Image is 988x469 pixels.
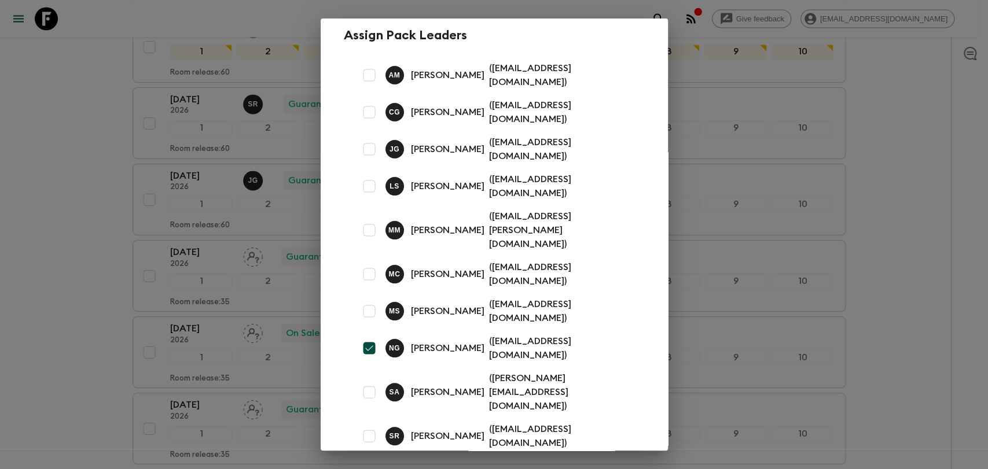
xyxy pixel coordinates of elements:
[489,334,631,362] p: ( [EMAIL_ADDRESS][DOMAIN_NAME] )
[389,71,401,80] p: A M
[390,431,400,441] p: S R
[411,105,484,119] p: [PERSON_NAME]
[411,142,484,156] p: [PERSON_NAME]
[411,304,484,318] p: [PERSON_NAME]
[389,269,401,279] p: M C
[489,371,631,413] p: ( [PERSON_NAME][EMAIL_ADDRESS][DOMAIN_NAME] )
[390,387,400,397] p: S A
[388,226,401,235] p: M M
[489,297,631,325] p: ( [EMAIL_ADDRESS][DOMAIN_NAME] )
[411,267,484,281] p: [PERSON_NAME]
[344,28,645,43] h2: Assign Pack Leaders
[489,209,631,251] p: ( [EMAIL_ADDRESS][PERSON_NAME][DOMAIN_NAME] )
[389,344,400,353] p: N G
[489,98,631,126] p: ( [EMAIL_ADDRESS][DOMAIN_NAME] )
[411,429,484,443] p: [PERSON_NAME]
[389,306,400,316] p: M S
[389,108,400,117] p: C G
[390,182,399,191] p: L S
[411,68,484,82] p: [PERSON_NAME]
[411,179,484,193] p: [PERSON_NAME]
[489,260,631,288] p: ( [EMAIL_ADDRESS][DOMAIN_NAME] )
[489,172,631,200] p: ( [EMAIL_ADDRESS][DOMAIN_NAME] )
[489,422,631,450] p: ( [EMAIL_ADDRESS][DOMAIN_NAME] )
[411,223,484,237] p: [PERSON_NAME]
[411,341,484,355] p: [PERSON_NAME]
[390,145,399,154] p: J G
[411,385,484,399] p: [PERSON_NAME]
[489,61,631,89] p: ( [EMAIL_ADDRESS][DOMAIN_NAME] )
[489,135,631,163] p: ( [EMAIL_ADDRESS][DOMAIN_NAME] )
